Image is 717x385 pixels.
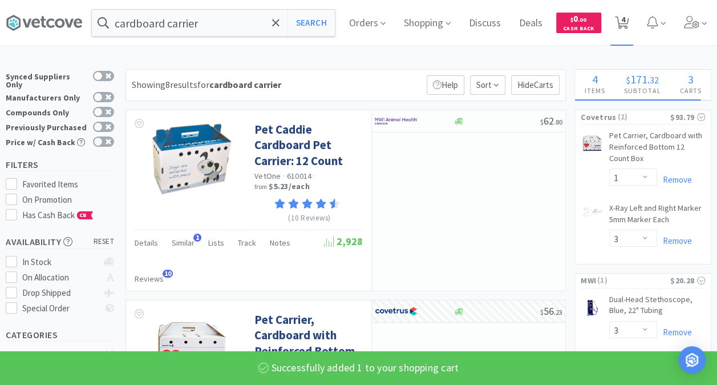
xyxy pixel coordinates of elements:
[269,181,310,191] strong: $5.23 / each
[515,18,547,29] a: Deals
[197,79,281,90] span: for
[540,118,544,126] span: $
[581,205,603,221] img: 03d7df9d23d9400a8b5858e00a48502d_536439.png
[287,171,312,181] span: 610014
[238,238,256,248] span: Track
[78,212,89,219] span: CB
[132,78,281,93] div: Showing 8 results
[657,235,692,246] a: Remove
[614,85,670,96] h4: Subtotal
[313,171,315,181] span: ·
[670,274,705,287] div: $20.28
[578,16,586,23] span: . 00
[581,133,603,153] img: 93d6cc588ad04385a563695f44f6d25c_377250.png
[511,75,560,95] p: Hide Carts
[254,122,360,169] a: Pet Caddie Cardboard Pet Carrier: 12 Count
[135,238,158,248] span: Details
[554,308,562,316] span: . 23
[22,286,98,300] div: Drop Shipped
[254,171,281,181] a: VetOne
[570,13,586,24] span: 0
[172,238,195,248] span: Similar
[616,111,670,123] span: ( 2 )
[678,346,706,374] div: Open Intercom Messenger
[135,274,164,284] span: Reviews
[556,7,601,38] a: $0.00Cash Back
[22,271,98,284] div: On Allocation
[375,113,418,130] img: f6b2451649754179b5b4e0c70c3f7cb0_2.png
[540,114,562,127] span: 62
[6,235,114,248] h5: Availability
[670,111,705,123] div: $93.79
[657,174,692,185] a: Remove
[563,26,594,33] span: Cash Back
[592,72,598,86] span: 4
[427,75,464,95] p: Help
[609,130,705,169] a: Pet Carrier, Cardboard with Reinforced Bottom 12 Count Box
[464,18,505,29] a: Discuss
[6,107,87,117] div: Compounds Only
[610,19,634,30] a: 4
[6,158,114,171] h5: Filters
[626,74,630,86] span: $
[6,92,87,102] div: Manufacturers Only
[22,255,98,269] div: In Stock
[609,294,705,321] a: Dual-Head Stethoscope, Blue, 22" Tubing
[630,72,647,86] span: 171
[614,74,670,85] div: .
[540,304,562,318] span: 56
[540,308,544,316] span: $
[150,122,233,196] img: 15999452a6324ff4b0467a7bd2da6fd1_412347.png
[6,348,98,362] div: Animal Handling and Restraints
[22,302,98,315] div: Special Order
[208,238,224,248] span: Lists
[163,270,173,278] span: 10
[288,212,331,224] p: (10 Reviews)
[6,71,87,89] div: Synced Suppliers Only
[283,171,285,181] span: ·
[22,193,115,207] div: On Promotion
[581,111,616,123] span: Covetrus
[470,75,505,95] span: Sort
[581,296,603,319] img: bd3bc046a118498e80ec71f8d82ebabc_16550.png
[92,10,335,36] input: Search by item, sku, manufacturer, ingredient, size...
[254,183,267,191] span: from
[570,16,573,23] span: $
[650,74,659,86] span: 32
[6,328,114,342] h5: Categories
[670,85,711,96] h4: Carts
[6,137,87,146] div: Price w/ Cash Back
[22,178,115,191] div: Favorited Items
[581,274,596,287] span: MWI
[287,10,335,36] button: Search
[324,235,363,248] span: 2,928
[105,348,114,362] div: ( 8 )
[254,312,360,374] a: Pet Carrier, Cardboard with Reinforced Bottom 12 Count Box
[22,210,94,220] span: Has Cash Back
[688,72,694,86] span: 3
[575,85,614,96] h4: Items
[193,234,201,242] span: 1
[554,118,562,126] span: . 80
[270,238,290,248] span: Notes
[6,122,87,131] div: Previously Purchased
[94,236,115,248] span: reset
[209,79,281,90] strong: cardboard carrier
[375,303,418,320] img: 77fca1acd8b6420a9015268ca798ef17_1.png
[609,203,705,230] a: X-Ray Left and Right Marker 5mm Marker Each
[657,327,692,338] a: Remove
[596,275,670,286] span: ( 1 )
